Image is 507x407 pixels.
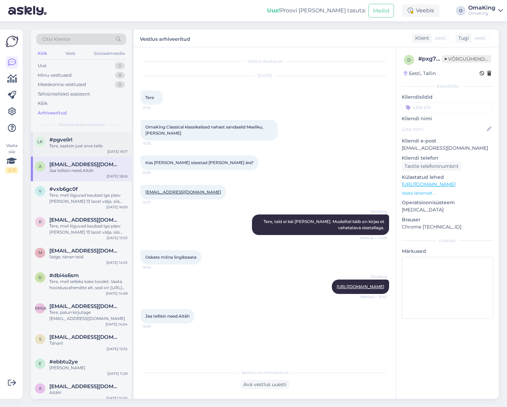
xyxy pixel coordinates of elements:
[8,168,11,173] font: 2
[38,51,47,56] font: Kõik
[49,334,121,340] span: kuivanen@gmail.com
[38,110,67,115] font: Arhiveeritud
[145,160,254,165] font: Kas [PERSON_NAME] sisestad [PERSON_NAME] ära?
[49,303,121,309] span: info@fotboden.se
[6,143,17,154] font: Vaata siia
[241,370,288,375] font: Vestlus on arhiveeritud
[118,63,121,68] font: 0
[248,59,282,64] font: Vestlus alustatud
[402,138,436,144] font: Kliendi e-post
[402,224,461,230] font: Chrome [TECHNICAL_ID]
[143,324,151,329] font: 18:26
[439,238,456,243] font: Lisatasu
[143,171,151,175] font: 13:35
[39,164,42,169] font: a
[267,7,280,14] font: Uus!
[38,63,46,68] font: Uus
[416,7,434,14] font: Veebis
[402,155,438,161] font: Kliendi telefon
[11,168,15,173] font: / 3
[468,11,488,16] font: OmaKing
[39,361,41,366] font: e
[373,8,389,14] font: Meilid
[468,4,495,11] font: OmaKing
[106,322,128,326] font: [DATE] 14:04
[49,279,125,315] font: Tere, meil selleks kaks toodet. Vaata hooldusvahendite alt, seal on [URL][DOMAIN_NAME] ja [URL][D...
[402,145,488,151] font: [EMAIL_ADDRESS][DOMAIN_NAME]
[145,255,196,260] font: Oskate mõne lingibsaata
[145,189,221,195] a: [EMAIL_ADDRESS][DOMAIN_NAME]
[459,8,462,13] font: O
[143,106,151,110] font: 13:34
[145,95,154,100] font: Tere
[107,347,128,351] font: [DATE] 13:32
[402,102,493,112] input: Lisa silt
[49,186,78,192] font: #vxb6gc0f
[49,272,79,279] font: #dbi4s6sm
[458,35,469,41] font: Tugi
[402,115,432,122] font: Kliendi nimi
[49,254,84,259] font: Selge, tänan teid.
[145,313,190,319] font: Jaa tellisin need.Aitäh
[437,84,459,89] font: Kliendiinfo
[118,82,121,87] font: 0
[264,219,385,230] font: Tere, tald ei käi [PERSON_NAME]. Mudelitel käib on kirjas et vahetatava sisetallaga.
[337,284,384,289] a: [URL][DOMAIN_NAME]
[49,303,144,309] font: [EMAIL_ADDRESS][DOMAIN_NAME]
[405,163,459,169] font: Taotle telefoninumbrit
[448,56,501,62] font: Võrguühenduseta
[258,73,272,78] font: [DATE]
[409,70,436,76] font: Eesti, Tallin
[49,168,94,173] font: Jaa tellisin need.Aitäh
[107,371,128,376] font: [DATE] 11:29
[38,72,72,78] font: Minu vestlused
[38,250,42,255] font: m
[49,193,127,241] font: Tere, meil liiguvad kaubad iga päev [PERSON_NAME] 13 laost välja, siis [PERSON_NAME] tellimuse en...
[39,386,42,391] font: a
[107,149,128,154] font: [DATE] 16:17
[94,51,125,56] font: Sotsiaalmeedia
[49,358,78,365] font: #ebbtu2ye
[107,236,128,240] font: [DATE] 15:53
[65,51,75,56] font: Veeb
[402,199,455,206] font: Operatsioonisüsteem
[370,274,387,279] font: OmaKing
[49,365,85,370] font: [PERSON_NAME]
[143,200,151,205] font: 13:37
[49,334,144,340] font: [EMAIL_ADDRESS][DOMAIN_NAME]
[49,310,125,321] font: Tere, palun kirjutage [EMAIL_ADDRESS][DOMAIN_NAME]
[58,122,105,127] font: Arhiveeritud vestlused
[49,383,121,390] span: annelajarvik@gmail.com
[49,383,144,390] font: [EMAIL_ADDRESS][DOMAIN_NAME]
[468,5,503,16] a: OmaKingOmaKing
[402,181,456,187] font: [URL][DOMAIN_NAME]
[407,57,411,62] font: d
[119,72,121,78] font: 8
[402,190,436,196] font: Vaata lähemalt ...
[49,390,61,395] font: Aitäh!
[49,248,121,254] span: margusnurme91@hotmail.com
[402,125,485,133] input: Lisa nimi
[38,100,48,106] font: Kõik
[402,174,444,180] font: Külastatud lehed
[49,161,144,168] font: [EMAIL_ADDRESS][DOMAIN_NAME]
[435,35,446,41] font: eesti
[243,381,287,387] font: Ava vestlus uuesti
[106,396,128,400] font: [DATE] 10:55
[475,35,486,41] font: eesti
[5,35,19,48] img: Askly logo
[402,207,444,213] font: [MEDICAL_DATA]
[360,236,387,240] font: Nähtud ✓ 14:06
[49,143,104,148] font: Tere, saatsin just arve teile.
[49,217,144,223] font: [EMAIL_ADDRESS][DOMAIN_NAME]
[49,223,127,272] font: Tere, meil liiguvad kaubad iga päev [PERSON_NAME] 13 laost välja, siis [PERSON_NAME] tellimuse en...
[49,136,72,143] font: #pgveilrl
[145,124,264,136] font: OmaKing Classical klassikalised nahast sandaalid Meeliku, [PERSON_NAME]
[415,35,429,41] font: Klient
[43,36,70,42] font: Otsi kliente
[49,161,121,168] span: aivi30@hot.ee
[143,265,151,270] font: 15:05
[49,217,121,223] span: riikka.canth@hkt.fi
